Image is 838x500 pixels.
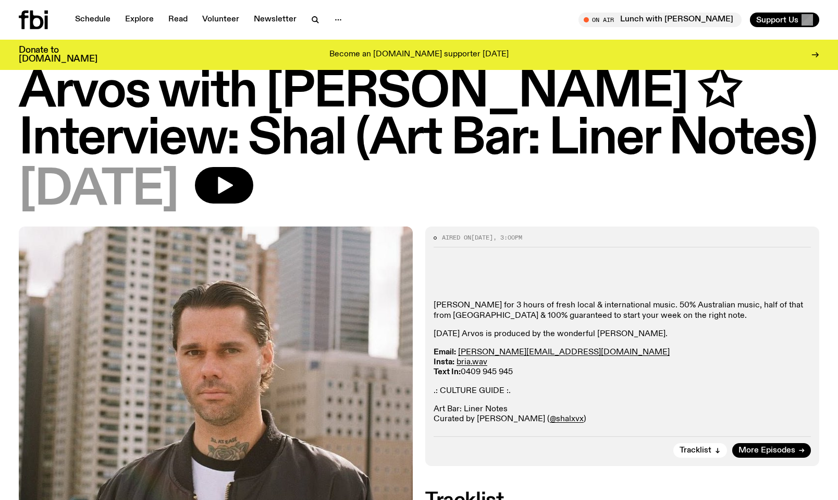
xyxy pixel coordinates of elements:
[434,368,461,376] strong: Text In:
[434,386,811,396] p: .: CULTURE GUIDE :.
[119,13,160,27] a: Explore
[19,46,97,64] h3: Donate to [DOMAIN_NAME]
[162,13,194,27] a: Read
[680,447,711,455] span: Tracklist
[248,13,303,27] a: Newsletter
[434,329,811,339] p: [DATE] Arvos is produced by the wonderful [PERSON_NAME].
[458,348,670,356] a: [PERSON_NAME][EMAIL_ADDRESS][DOMAIN_NAME]
[434,348,456,356] strong: Email:
[434,358,454,366] strong: Insta:
[19,167,178,214] span: [DATE]
[750,13,819,27] button: Support Us
[493,233,522,242] span: , 3:00pm
[471,233,493,242] span: [DATE]
[578,13,742,27] button: On AirLunch with [PERSON_NAME]
[196,13,245,27] a: Volunteer
[457,358,487,366] a: bria.wav
[442,233,471,242] span: Aired on
[756,15,798,25] span: Support Us
[19,69,819,163] h1: Arvos with [PERSON_NAME] ✩ Interview: Shal (Art Bar: Liner Notes)
[738,447,795,455] span: More Episodes
[434,348,811,378] p: 0409 945 945
[329,50,509,59] p: Become an [DOMAIN_NAME] supporter [DATE]
[69,13,117,27] a: Schedule
[732,443,811,458] a: More Episodes
[673,443,727,458] button: Tracklist
[434,301,811,320] p: [PERSON_NAME] for 3 hours of fresh local & international music. ​50% Australian music, half of th...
